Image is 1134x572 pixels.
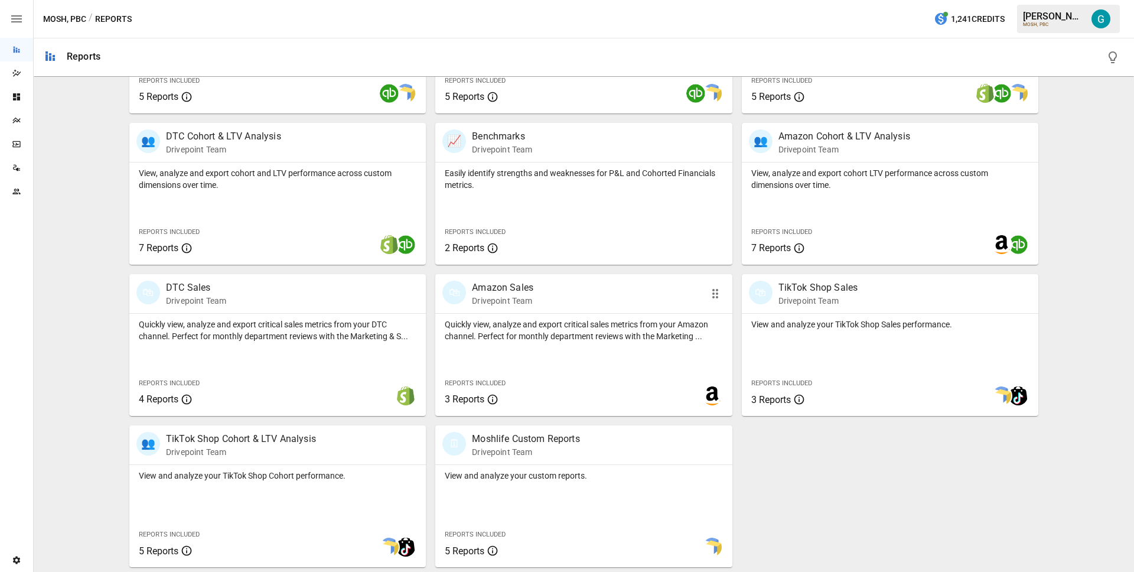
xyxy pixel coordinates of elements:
div: Reports [67,51,100,62]
p: View and analyze your TikTok Shop Cohort performance. [139,470,416,482]
span: 7 Reports [139,242,178,253]
p: Drivepoint Team [166,295,226,307]
div: MOSH, PBC [1023,22,1084,27]
p: Quickly view, analyze and export critical sales metrics from your Amazon channel. Perfect for mon... [445,318,722,342]
span: 1,241 Credits [951,12,1005,27]
span: Reports Included [751,77,812,84]
div: 👥 [136,432,160,456]
p: View, analyze and export cohort and LTV performance across custom dimensions over time. [139,167,416,191]
span: Reports Included [139,531,200,538]
span: 3 Reports [751,394,791,405]
p: Drivepoint Team [472,295,533,307]
img: quickbooks [1009,235,1028,254]
span: Reports Included [751,379,812,387]
p: Drivepoint Team [778,295,858,307]
button: 1,241Credits [929,8,1009,30]
p: View, analyze and export cohort LTV performance across custom dimensions over time. [751,167,1029,191]
div: 🗓 [442,432,466,456]
p: Drivepoint Team [166,446,316,458]
img: amazon [703,386,722,405]
div: 🛍 [442,281,466,304]
span: 5 Reports [751,91,791,102]
img: shopify [396,386,415,405]
span: Reports Included [751,228,812,236]
p: Drivepoint Team [472,144,532,155]
img: smart model [1009,84,1028,103]
div: 🛍 [136,281,160,304]
span: 3 Reports [445,394,484,405]
span: 5 Reports [139,91,178,102]
p: Easily identify strengths and weaknesses for P&L and Cohorted Financials metrics. [445,167,722,191]
span: 2 Reports [445,242,484,253]
img: amazon [992,235,1011,254]
button: Gavin Acres [1084,2,1117,35]
p: Quickly view, analyze and export critical sales metrics from your DTC channel. Perfect for monthl... [139,318,416,342]
span: Reports Included [139,228,200,236]
span: Reports Included [445,531,506,538]
div: 📈 [442,129,466,153]
span: 4 Reports [139,394,178,405]
p: Amazon Sales [472,281,533,295]
p: DTC Cohort & LTV Analysis [166,129,281,144]
img: quickbooks [396,235,415,254]
img: smart model [380,538,399,557]
p: Drivepoint Team [472,446,579,458]
p: TikTok Shop Cohort & LTV Analysis [166,432,316,446]
span: Reports Included [445,228,506,236]
p: TikTok Shop Sales [778,281,858,295]
img: quickbooks [992,84,1011,103]
img: smart model [703,84,722,103]
p: View and analyze your TikTok Shop Sales performance. [751,318,1029,330]
img: Gavin Acres [1091,9,1110,28]
img: tiktok [1009,386,1028,405]
img: tiktok [396,538,415,557]
span: 7 Reports [751,242,791,253]
p: View and analyze your custom reports. [445,470,722,482]
img: quickbooks [686,84,705,103]
p: Drivepoint Team [778,144,910,155]
img: quickbooks [380,84,399,103]
div: [PERSON_NAME] [1023,11,1084,22]
span: 5 Reports [139,545,178,557]
p: Amazon Cohort & LTV Analysis [778,129,910,144]
p: DTC Sales [166,281,226,295]
div: 🛍 [749,281,773,304]
p: Benchmarks [472,129,532,144]
img: smart model [396,84,415,103]
img: smart model [992,386,1011,405]
span: 5 Reports [445,545,484,557]
div: 👥 [136,129,160,153]
p: Moshlife Custom Reports [472,432,579,446]
span: Reports Included [139,77,200,84]
p: Drivepoint Team [166,144,281,155]
img: shopify [976,84,995,103]
img: smart model [703,538,722,557]
span: Reports Included [445,77,506,84]
span: Reports Included [445,379,506,387]
div: / [89,12,93,27]
div: 👥 [749,129,773,153]
span: Reports Included [139,379,200,387]
img: shopify [380,235,399,254]
span: 5 Reports [445,91,484,102]
button: MOSH, PBC [43,12,86,27]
